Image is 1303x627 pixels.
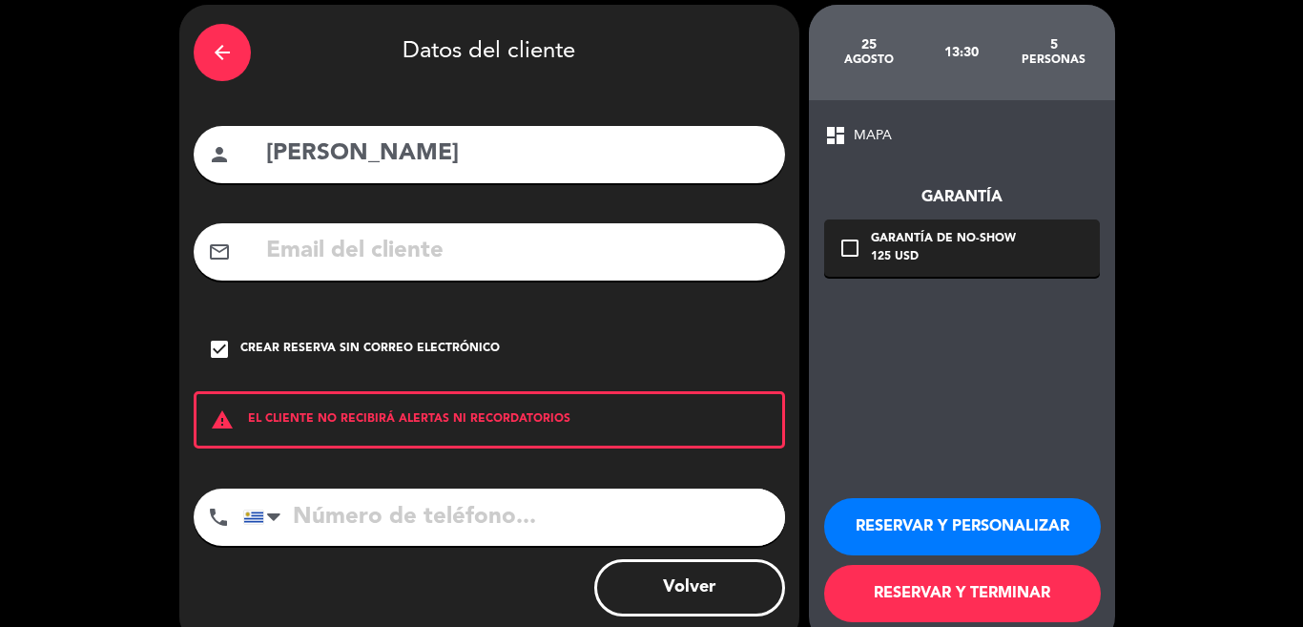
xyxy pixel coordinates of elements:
[196,408,248,431] i: warning
[194,19,785,86] div: Datos del cliente
[244,490,288,545] div: Uruguay: +598
[823,52,916,68] div: agosto
[854,125,892,147] span: MAPA
[208,240,231,263] i: mail_outline
[208,143,231,166] i: person
[207,506,230,529] i: phone
[915,19,1007,86] div: 13:30
[594,559,785,617] button: Volver
[211,41,234,64] i: arrow_back
[824,498,1101,555] button: RESERVAR Y PERSONALIZAR
[871,230,1016,249] div: Garantía de no-show
[264,232,771,271] input: Email del cliente
[824,565,1101,622] button: RESERVAR Y TERMINAR
[871,248,1016,267] div: 125 USD
[823,37,916,52] div: 25
[243,489,785,546] input: Número de teléfono...
[824,185,1100,210] div: Garantía
[1007,52,1100,68] div: personas
[208,338,231,361] i: check_box
[194,391,785,449] div: EL CLIENTE NO RECIBIRÁ ALERTAS NI RECORDATORIOS
[824,124,847,147] span: dashboard
[240,340,500,359] div: Crear reserva sin correo electrónico
[838,237,861,260] i: check_box_outline_blank
[264,135,771,174] input: Nombre del cliente
[1007,37,1100,52] div: 5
